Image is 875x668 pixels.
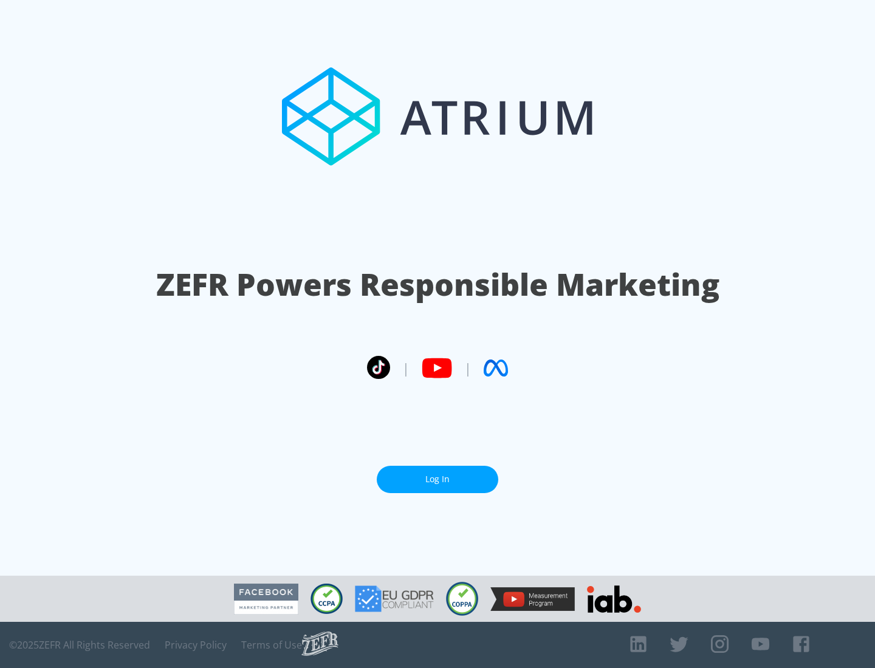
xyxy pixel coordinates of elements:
img: COPPA Compliant [446,582,478,616]
span: © 2025 ZEFR All Rights Reserved [9,639,150,651]
img: Facebook Marketing Partner [234,584,298,615]
a: Terms of Use [241,639,302,651]
a: Log In [377,466,498,493]
span: | [464,359,472,377]
img: GDPR Compliant [355,585,434,612]
img: CCPA Compliant [311,584,343,614]
img: YouTube Measurement Program [490,587,575,611]
span: | [402,359,410,377]
a: Privacy Policy [165,639,227,651]
h1: ZEFR Powers Responsible Marketing [156,264,719,305]
img: IAB [587,585,641,613]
